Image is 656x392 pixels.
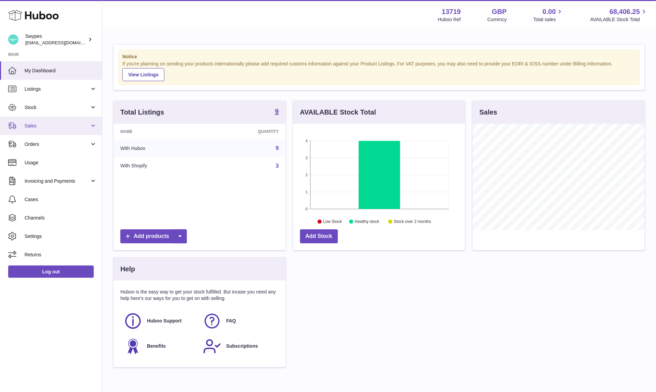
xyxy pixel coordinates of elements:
img: hello@swypes.co.uk [8,34,18,45]
span: Huboo Support [147,318,182,324]
strong: GBP [492,7,507,16]
span: Stock [25,104,90,111]
text: 1 [305,190,308,194]
a: 3 [276,163,279,169]
div: If you're planning on sending your products internationally please add required customs informati... [122,61,636,81]
span: Invoicing and Payments [25,178,90,184]
span: Channels [25,215,97,221]
text: 0 [305,207,308,211]
a: Huboo Support [124,312,196,330]
span: Listings [25,86,90,92]
h3: Total Listings [120,108,164,117]
strong: 13719 [442,7,461,16]
a: 0.00 Total sales [533,7,564,23]
span: AVAILABLE Stock Total [590,16,648,23]
div: Swypes [25,33,87,46]
td: With Huboo [114,139,206,157]
a: Add Stock [300,229,338,243]
span: Returns [25,252,97,258]
text: 4 [305,139,308,143]
h3: Help [120,265,135,274]
h3: AVAILABLE Stock Total [300,108,376,117]
span: Benefits [147,343,166,349]
span: My Dashboard [25,67,97,74]
a: Add products [120,229,187,243]
text: Healthy stock [355,219,379,224]
p: Huboo is the easy way to get your stock fulfilled. But incase you need any help here's our ways f... [120,289,279,302]
span: [EMAIL_ADDRESS][DOMAIN_NAME] [25,40,100,45]
span: Sales [25,123,90,129]
a: FAQ [203,312,275,330]
span: Usage [25,160,97,166]
h3: Sales [479,108,497,117]
text: 2 [305,173,308,177]
div: Huboo Ref [438,16,461,23]
text: 3 [305,156,308,160]
span: Settings [25,233,97,240]
strong: 9 [275,108,279,115]
span: FAQ [226,318,236,324]
span: 68,406.25 [610,7,640,16]
div: Currency [488,16,507,23]
th: Name [114,124,206,139]
th: Quantity [206,124,286,139]
text: Low Stock [323,219,342,224]
a: 9 [276,145,279,151]
a: 68,406.25 AVAILABLE Stock Total [590,7,648,23]
td: With Shopify [114,157,206,175]
span: Subscriptions [226,343,258,349]
a: Subscriptions [203,337,275,356]
text: Stock over 2 months [394,219,431,224]
span: 0.00 [543,7,556,16]
a: Log out [8,266,94,278]
span: Cases [25,196,97,203]
a: View Listings [122,68,164,81]
a: 9 [275,108,279,116]
span: Total sales [533,16,564,23]
strong: Notice [122,54,636,60]
span: Orders [25,141,90,148]
a: Benefits [124,337,196,356]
